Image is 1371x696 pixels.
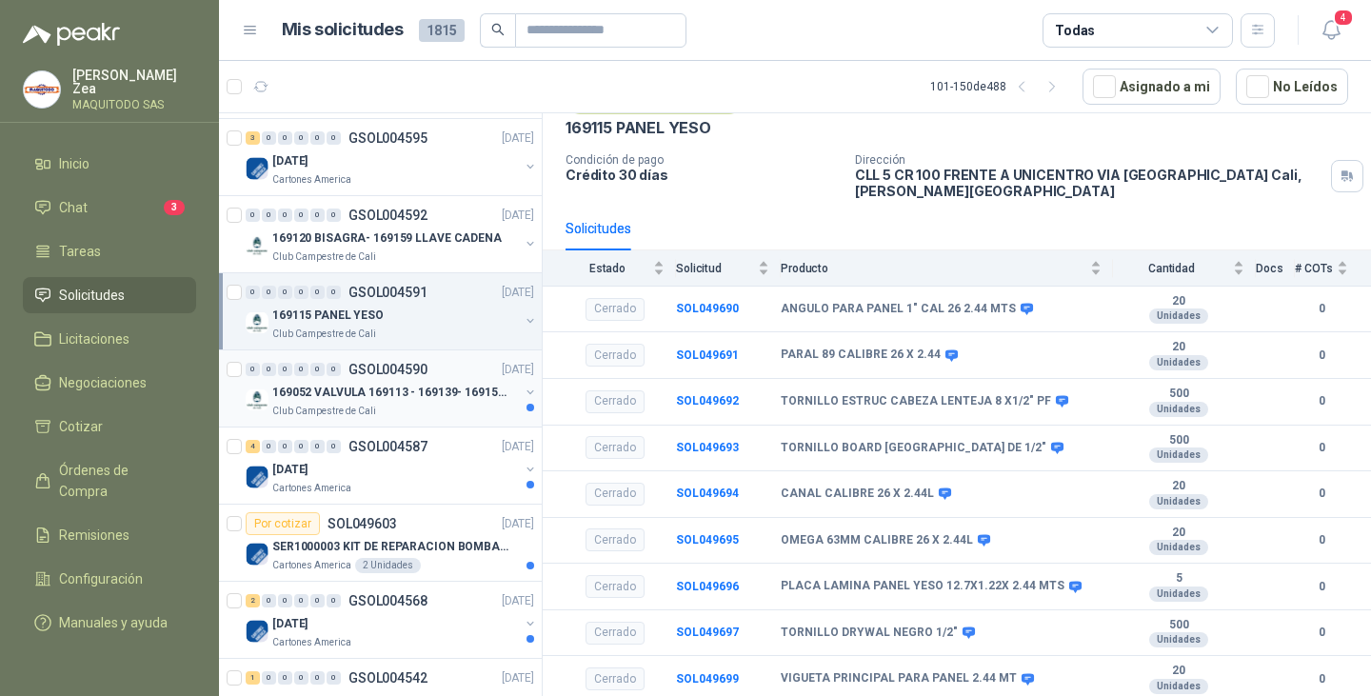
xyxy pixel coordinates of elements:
[1113,618,1244,633] b: 500
[781,441,1046,456] b: TORNILLO BOARD [GEOGRAPHIC_DATA] DE 1/2"
[23,146,196,182] a: Inicio
[246,435,538,496] a: 4 0 0 0 0 0 GSOL004587[DATE] Company Logo[DATE]Cartones America
[246,589,538,650] a: 2 0 0 0 0 0 GSOL004568[DATE] Company Logo[DATE]Cartones America
[23,561,196,597] a: Configuración
[294,671,308,685] div: 0
[1149,447,1208,463] div: Unidades
[278,209,292,222] div: 0
[294,440,308,453] div: 0
[272,404,376,419] p: Club Campestre de Cali
[1113,571,1244,587] b: 5
[246,204,538,265] a: 0 0 0 0 0 0 GSOL004592[DATE] Company Logo169120 BISAGRA- 169159 LLAVE CADENAClub Campestre de Cali
[543,250,676,286] th: Estado
[1113,250,1256,286] th: Cantidad
[348,209,427,222] p: GSOL004592
[676,626,739,639] a: SOL049697
[676,487,739,500] b: SOL049694
[246,671,260,685] div: 1
[355,558,421,573] div: 2 Unidades
[310,363,325,376] div: 0
[328,517,397,530] p: SOL049603
[310,286,325,299] div: 0
[1295,578,1348,596] b: 0
[586,436,645,459] div: Cerrado
[310,131,325,145] div: 0
[246,440,260,453] div: 4
[566,167,840,183] p: Crédito 30 días
[327,286,341,299] div: 0
[855,153,1323,167] p: Dirección
[294,363,308,376] div: 0
[59,568,143,589] span: Configuración
[59,460,178,502] span: Órdenes de Compra
[278,363,292,376] div: 0
[1149,632,1208,647] div: Unidades
[272,229,502,248] p: 169120 BISAGRA- 169159 LLAVE CADENA
[294,594,308,607] div: 0
[310,440,325,453] div: 0
[1149,355,1208,370] div: Unidades
[1295,485,1348,503] b: 0
[272,481,351,496] p: Cartones America
[1149,308,1208,324] div: Unidades
[72,99,196,110] p: MAQUITODO SAS
[23,408,196,445] a: Cotizar
[1295,531,1348,549] b: 0
[246,127,538,188] a: 3 0 0 0 0 0 GSOL004595[DATE] Company Logo[DATE]Cartones America
[219,505,542,582] a: Por cotizarSOL049603[DATE] Company LogoSER1000003 KIT DE REPARACION BOMBA WILDENCartones America2...
[781,348,941,363] b: PARAL 89 CALIBRE 26 X 2.44
[246,157,268,180] img: Company Logo
[294,209,308,222] div: 0
[1295,624,1348,642] b: 0
[1113,262,1229,275] span: Cantidad
[586,667,645,690] div: Cerrado
[781,533,973,548] b: OMEGA 63MM CALIBRE 26 X 2.44L
[1295,392,1348,410] b: 0
[586,622,645,645] div: Cerrado
[272,615,308,633] p: [DATE]
[781,302,1016,317] b: ANGULO PARA PANEL 1" CAL 26 2.44 MTS
[1149,679,1208,694] div: Unidades
[246,512,320,535] div: Por cotizar
[59,241,101,262] span: Tareas
[1256,250,1295,286] th: Docs
[502,129,534,148] p: [DATE]
[676,580,739,593] a: SOL049696
[676,441,739,454] b: SOL049693
[348,363,427,376] p: GSOL004590
[310,209,325,222] div: 0
[1333,9,1354,27] span: 4
[23,452,196,509] a: Órdenes de Compra
[24,71,60,108] img: Company Logo
[676,262,754,275] span: Solicitud
[278,286,292,299] div: 0
[1113,526,1244,541] b: 20
[1083,69,1221,105] button: Asignado a mi
[310,594,325,607] div: 0
[676,348,739,362] a: SOL049691
[282,16,404,44] h1: Mis solicitudes
[262,594,276,607] div: 0
[1113,387,1244,402] b: 500
[676,394,739,408] a: SOL049692
[246,209,260,222] div: 0
[59,153,89,174] span: Inicio
[272,152,308,170] p: [DATE]
[1113,433,1244,448] b: 500
[23,517,196,553] a: Remisiones
[310,671,325,685] div: 0
[327,440,341,453] div: 0
[676,533,739,547] a: SOL049695
[246,620,268,643] img: Company Logo
[23,605,196,641] a: Manuales y ayuda
[327,671,341,685] div: 0
[676,672,739,686] a: SOL049699
[23,321,196,357] a: Licitaciones
[676,302,739,315] b: SOL049690
[327,131,341,145] div: 0
[294,131,308,145] div: 0
[586,344,645,367] div: Cerrado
